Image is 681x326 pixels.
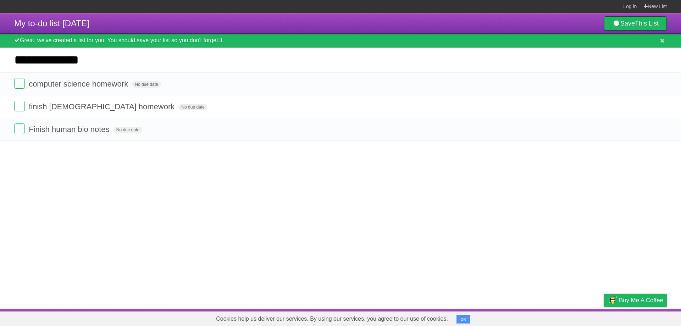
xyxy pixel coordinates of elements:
[29,125,111,134] span: Finish human bio notes
[571,311,586,324] a: Terms
[209,312,455,326] span: Cookies help us deliver our services. By using our services, you agree to our use of cookies.
[178,104,207,110] span: No due date
[635,20,659,27] b: This List
[113,127,142,133] span: No due date
[533,311,562,324] a: Developers
[604,294,667,307] a: Buy me a coffee
[622,311,667,324] a: Suggest a feature
[604,16,667,31] a: SaveThis List
[14,78,25,89] label: Done
[608,294,617,306] img: Buy me a coffee
[14,123,25,134] label: Done
[29,79,130,88] span: computer science homework
[456,315,470,324] button: OK
[29,102,176,111] span: finish [DEMOGRAPHIC_DATA] homework
[595,311,613,324] a: Privacy
[14,18,89,28] span: My to-do list [DATE]
[14,101,25,111] label: Done
[510,311,525,324] a: About
[132,81,161,88] span: No due date
[619,294,663,306] span: Buy me a coffee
